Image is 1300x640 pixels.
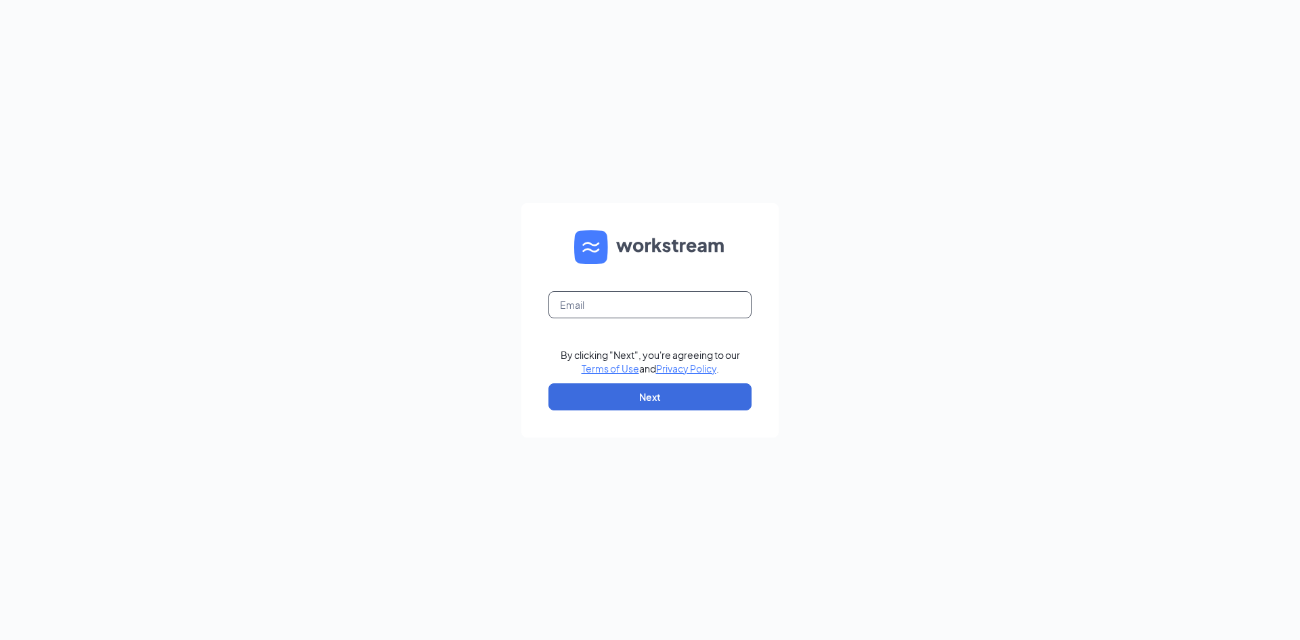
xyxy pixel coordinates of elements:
[548,291,752,318] input: Email
[561,348,740,375] div: By clicking "Next", you're agreeing to our and .
[574,230,726,264] img: WS logo and Workstream text
[656,362,716,375] a: Privacy Policy
[548,383,752,410] button: Next
[582,362,639,375] a: Terms of Use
